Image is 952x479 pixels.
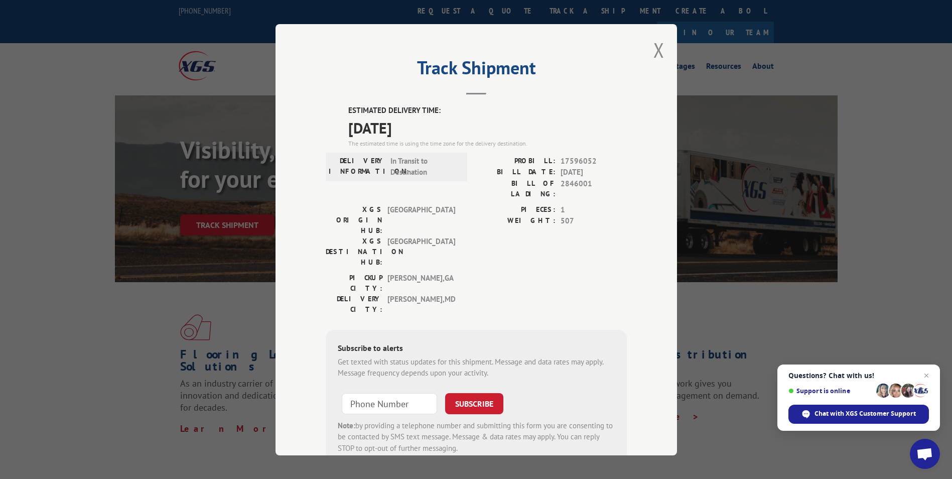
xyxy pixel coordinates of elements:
span: 507 [561,215,627,227]
label: BILL DATE: [476,167,556,178]
span: [GEOGRAPHIC_DATA] [387,235,455,267]
span: [PERSON_NAME] , MD [387,293,455,314]
a: Open chat [910,439,940,469]
button: SUBSCRIBE [445,393,503,414]
label: WEIGHT: [476,215,556,227]
div: Get texted with status updates for this shipment. Message and data rates may apply. Message frequ... [338,356,615,379]
strong: Note: [338,420,355,430]
label: PROBILL: [476,155,556,167]
label: DELIVERY CITY: [326,293,382,314]
span: [DATE] [348,116,627,139]
label: BILL OF LADING: [476,178,556,199]
label: XGS ORIGIN HUB: [326,204,382,235]
span: Chat with XGS Customer Support [814,409,916,418]
label: XGS DESTINATION HUB: [326,235,382,267]
label: ESTIMATED DELIVERY TIME: [348,105,627,116]
div: Subscribe to alerts [338,341,615,356]
span: Support is online [788,387,873,395]
span: [DATE] [561,167,627,178]
span: [PERSON_NAME] , GA [387,272,455,293]
span: 1 [561,204,627,215]
label: DELIVERY INFORMATION: [329,155,385,178]
span: 2846001 [561,178,627,199]
div: by providing a telephone number and submitting this form you are consenting to be contacted by SM... [338,420,615,454]
span: Chat with XGS Customer Support [788,405,929,424]
span: [GEOGRAPHIC_DATA] [387,204,455,235]
span: In Transit to Destination [390,155,458,178]
label: PICKUP CITY: [326,272,382,293]
span: Questions? Chat with us! [788,372,929,380]
button: Close modal [653,37,664,63]
label: PIECES: [476,204,556,215]
div: The estimated time is using the time zone for the delivery destination. [348,139,627,148]
h2: Track Shipment [326,61,627,80]
input: Phone Number [342,393,437,414]
span: 17596052 [561,155,627,167]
